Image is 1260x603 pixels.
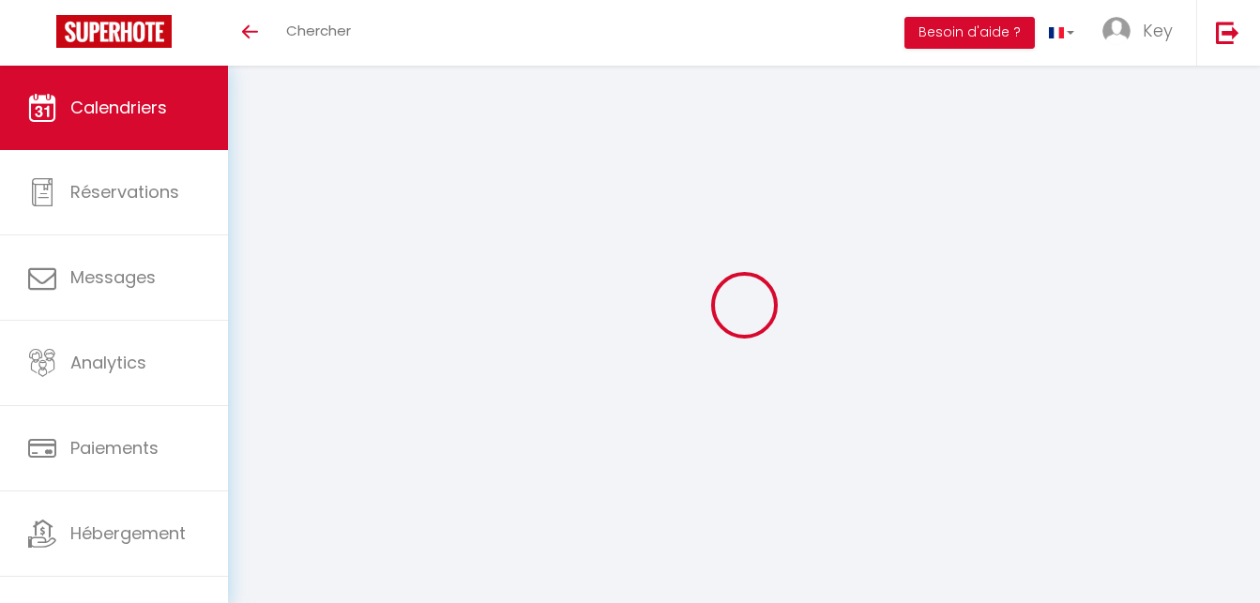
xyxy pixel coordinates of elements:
span: Réservations [70,180,179,204]
button: Besoin d'aide ? [904,17,1035,49]
span: Paiements [70,436,159,460]
span: Key [1143,19,1173,42]
span: Hébergement [70,521,186,545]
span: Messages [70,265,156,289]
img: ... [1102,17,1131,45]
span: Calendriers [70,96,167,119]
span: Analytics [70,351,146,374]
span: Chercher [286,21,351,40]
img: logout [1216,21,1239,44]
img: Super Booking [56,15,172,48]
